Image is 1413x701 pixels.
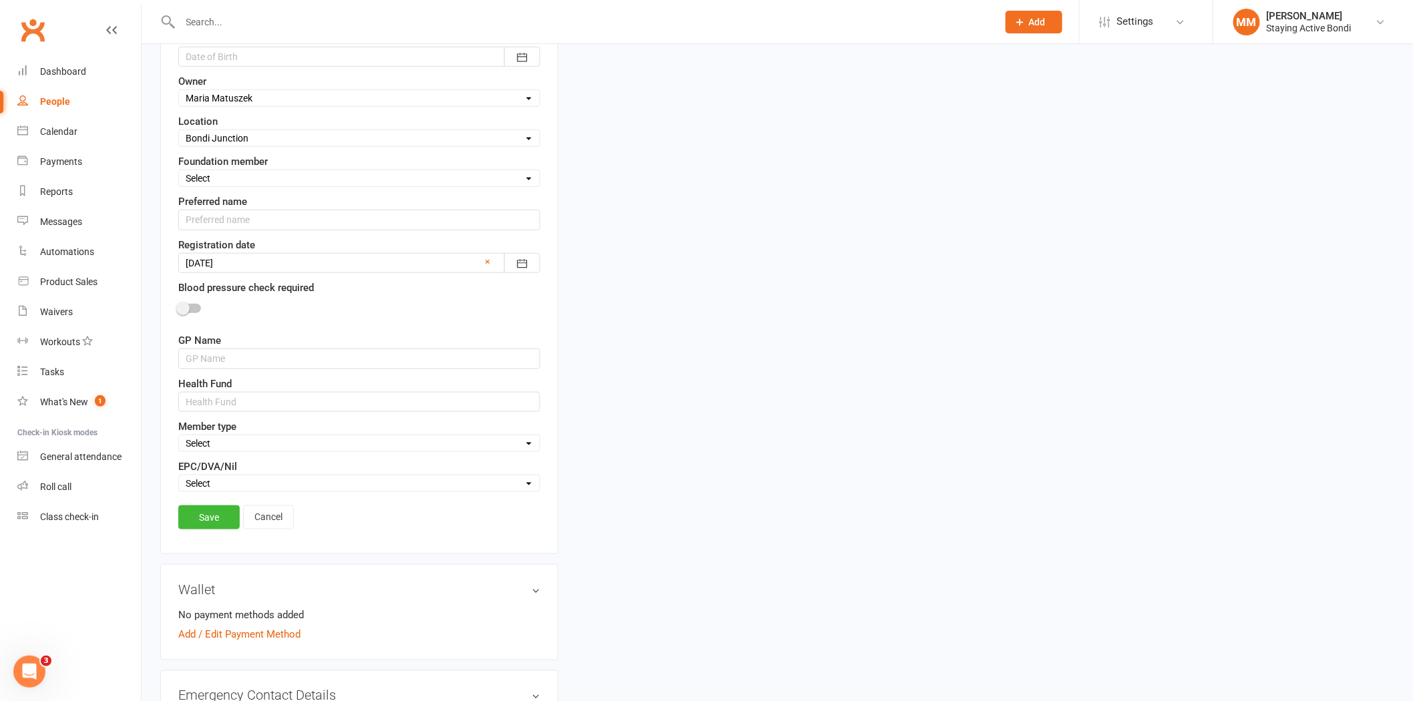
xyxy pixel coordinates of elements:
[17,297,141,327] a: Waivers
[178,459,237,475] label: EPC/DVA/Nil
[40,367,64,377] div: Tasks
[1267,22,1352,34] div: Staying Active Bondi
[17,472,141,502] a: Roll call
[40,126,77,137] div: Calendar
[40,306,73,317] div: Waivers
[178,348,540,369] input: GP Name
[178,419,236,435] label: Member type
[40,96,70,107] div: People
[17,387,141,417] a: What's New1
[178,113,218,130] label: Location
[1117,7,1154,37] span: Settings
[40,276,97,287] div: Product Sales
[178,73,206,89] label: Owner
[40,511,99,522] div: Class check-in
[40,336,80,347] div: Workouts
[17,147,141,177] a: Payments
[1006,11,1062,33] button: Add
[17,502,141,532] a: Class kiosk mode
[13,656,45,688] iframe: Intercom live chat
[178,154,268,170] label: Foundation member
[40,216,82,227] div: Messages
[178,607,540,623] li: No payment methods added
[178,210,540,230] input: Preferred name
[178,237,255,253] label: Registration date
[40,397,88,407] div: What's New
[40,66,86,77] div: Dashboard
[41,656,51,666] span: 3
[178,332,221,348] label: GP Name
[178,505,240,529] a: Save
[1267,10,1352,22] div: [PERSON_NAME]
[178,194,247,210] label: Preferred name
[178,582,540,597] h3: Wallet
[40,186,73,197] div: Reports
[17,357,141,387] a: Tasks
[40,156,82,167] div: Payments
[95,395,106,407] span: 1
[16,13,49,47] a: Clubworx
[178,280,314,296] label: Blood pressure check required
[243,505,294,529] a: Cancel
[17,267,141,297] a: Product Sales
[17,327,141,357] a: Workouts
[40,481,71,492] div: Roll call
[176,13,988,31] input: Search...
[40,451,122,462] div: General attendance
[178,392,540,412] input: Health Fund
[485,254,490,270] a: ×
[17,87,141,117] a: People
[178,626,300,642] a: Add / Edit Payment Method
[1029,17,1046,27] span: Add
[178,376,232,392] label: Health Fund
[1233,9,1260,35] div: MM
[40,246,94,257] div: Automations
[17,207,141,237] a: Messages
[17,237,141,267] a: Automations
[17,177,141,207] a: Reports
[17,117,141,147] a: Calendar
[17,57,141,87] a: Dashboard
[17,442,141,472] a: General attendance kiosk mode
